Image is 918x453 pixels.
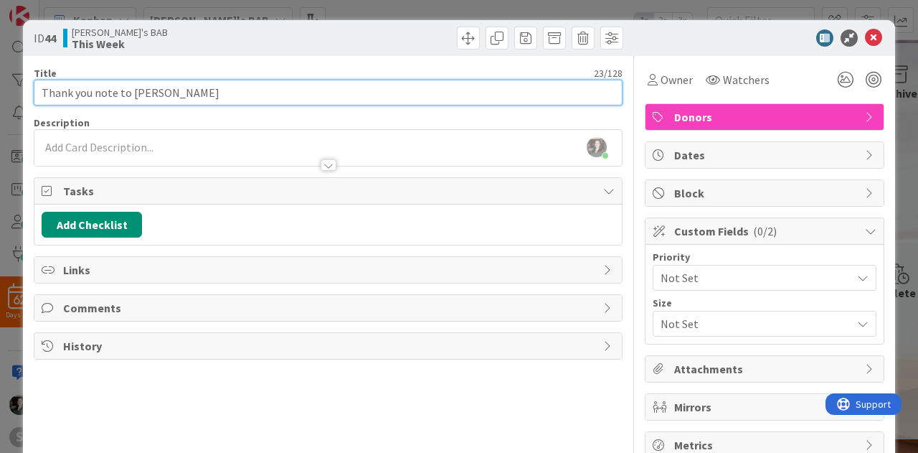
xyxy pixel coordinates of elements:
[674,108,858,126] span: Donors
[63,182,596,200] span: Tasks
[30,2,65,19] span: Support
[63,337,596,355] span: History
[661,314,844,334] span: Not Set
[674,223,858,240] span: Custom Fields
[34,29,56,47] span: ID
[674,398,858,416] span: Mirrors
[661,71,693,88] span: Owner
[674,185,858,202] span: Block
[653,298,876,308] div: Size
[587,137,607,157] img: BGH1ssjguSm4LHZnYplLir4jDoFyc3Zk.jpg
[42,212,142,238] button: Add Checklist
[63,299,596,317] span: Comments
[661,268,844,288] span: Not Set
[34,116,90,129] span: Description
[63,261,596,279] span: Links
[72,27,168,38] span: [PERSON_NAME]'s BAB
[34,67,57,80] label: Title
[653,252,876,262] div: Priority
[34,80,623,106] input: type card name here...
[753,224,777,238] span: ( 0/2 )
[44,31,56,45] b: 44
[723,71,770,88] span: Watchers
[674,146,858,164] span: Dates
[72,38,168,50] b: This Week
[674,360,858,378] span: Attachments
[61,67,623,80] div: 23 / 128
